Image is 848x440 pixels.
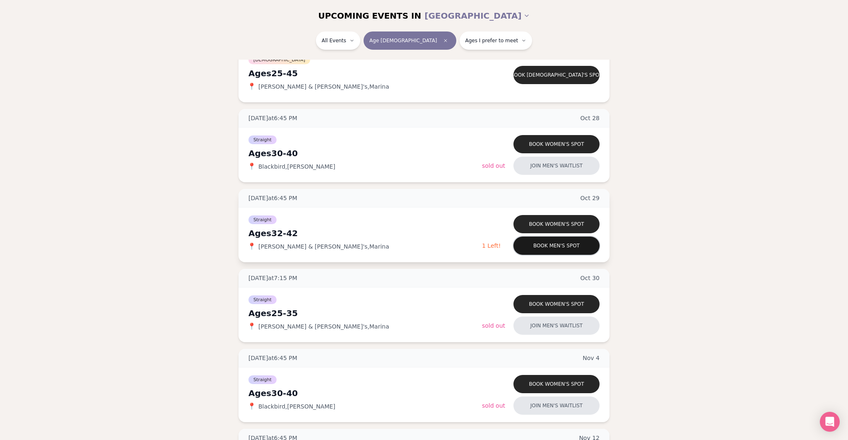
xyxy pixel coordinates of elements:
span: Straight [248,215,277,224]
span: Ages I prefer to meet [465,37,518,44]
div: Ages 32-42 [248,227,482,239]
span: 📍 [248,83,255,90]
span: [DATE] at 6:45 PM [248,194,297,202]
span: Nov 4 [583,354,600,362]
span: Oct 29 [581,194,600,202]
button: All Events [316,31,360,50]
button: Book women's spot [513,295,600,313]
span: 📍 [248,163,255,170]
button: Ages I prefer to meet [460,31,532,50]
span: Blackbird , [PERSON_NAME] [258,162,335,171]
span: All Events [322,37,346,44]
button: [GEOGRAPHIC_DATA] [424,7,530,25]
span: Age [DEMOGRAPHIC_DATA] [369,37,437,44]
span: 📍 [248,403,255,410]
span: Sold Out [482,162,505,169]
span: Sold Out [482,402,505,409]
span: Blackbird , [PERSON_NAME] [258,402,335,411]
div: Open Intercom Messenger [820,412,840,432]
span: [PERSON_NAME] & [PERSON_NAME]'s , Marina [258,322,389,331]
button: Book women's spot [513,215,600,233]
span: UPCOMING EVENTS IN [318,10,421,22]
span: [DATE] at 6:45 PM [248,114,297,122]
span: [DEMOGRAPHIC_DATA] [248,56,310,64]
div: Ages 30-40 [248,147,482,159]
button: Join men's waitlist [513,317,600,335]
span: [PERSON_NAME] & [PERSON_NAME]'s , Marina [258,242,389,251]
button: Join men's waitlist [513,396,600,415]
button: Age [DEMOGRAPHIC_DATA]Clear age [364,31,456,50]
span: [PERSON_NAME] & [PERSON_NAME]'s , Marina [258,82,389,91]
span: Oct 30 [581,274,600,282]
span: Straight [248,375,277,384]
button: Book women's spot [513,135,600,153]
span: [DATE] at 7:15 PM [248,274,297,282]
span: 📍 [248,323,255,330]
span: Sold Out [482,322,505,329]
div: Ages 25-45 [248,68,482,79]
div: Ages 30-40 [248,387,482,399]
button: Book men's spot [513,237,600,255]
button: Book women's spot [513,375,600,393]
span: 📍 [248,243,255,250]
span: Oct 28 [581,114,600,122]
span: [DATE] at 6:45 PM [248,354,297,362]
span: Clear age [441,36,450,46]
span: Straight [248,295,277,304]
button: Join men's waitlist [513,157,600,175]
span: 1 Left! [482,242,501,249]
div: Ages 25-35 [248,307,482,319]
button: Book [DEMOGRAPHIC_DATA]'s spot [513,66,600,84]
span: Straight [248,135,277,144]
